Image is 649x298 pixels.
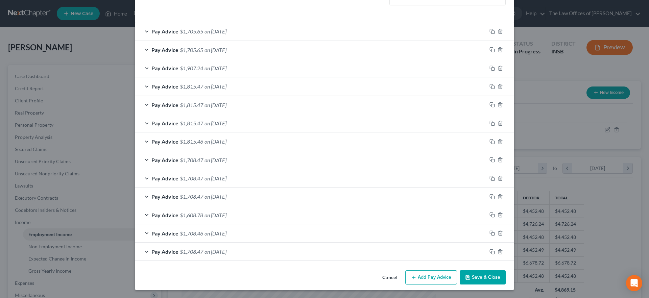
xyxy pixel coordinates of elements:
span: Pay Advice [151,83,178,90]
span: $1,815.47 [180,102,203,108]
span: on [DATE] [205,212,226,218]
span: $1,815.46 [180,138,203,145]
span: $1,708.47 [180,193,203,200]
span: Pay Advice [151,230,178,237]
span: $1,708.47 [180,157,203,163]
span: $1,708.47 [180,248,203,255]
button: Add Pay Advice [405,270,457,284]
span: on [DATE] [205,83,226,90]
span: on [DATE] [205,230,226,237]
span: on [DATE] [205,120,226,126]
span: Pay Advice [151,65,178,71]
span: Pay Advice [151,28,178,34]
button: Save & Close [460,270,506,284]
span: on [DATE] [205,28,226,34]
span: $1,705.65 [180,28,203,34]
span: $1,708.47 [180,175,203,181]
span: Pay Advice [151,248,178,255]
button: Cancel [377,271,403,284]
div: Open Intercom Messenger [626,275,642,291]
span: Pay Advice [151,102,178,108]
span: $1,708.46 [180,230,203,237]
span: on [DATE] [205,102,226,108]
span: on [DATE] [205,248,226,255]
span: Pay Advice [151,47,178,53]
span: Pay Advice [151,193,178,200]
span: Pay Advice [151,212,178,218]
span: Pay Advice [151,138,178,145]
span: $1,815.47 [180,83,203,90]
span: Pay Advice [151,175,178,181]
span: Pay Advice [151,120,178,126]
span: on [DATE] [205,175,226,181]
span: on [DATE] [205,47,226,53]
span: $1,815.47 [180,120,203,126]
span: on [DATE] [205,157,226,163]
span: $1,608.78 [180,212,203,218]
span: $1,705.65 [180,47,203,53]
span: on [DATE] [205,65,226,71]
span: $1,907.24 [180,65,203,71]
span: on [DATE] [205,138,226,145]
span: on [DATE] [205,193,226,200]
span: Pay Advice [151,157,178,163]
